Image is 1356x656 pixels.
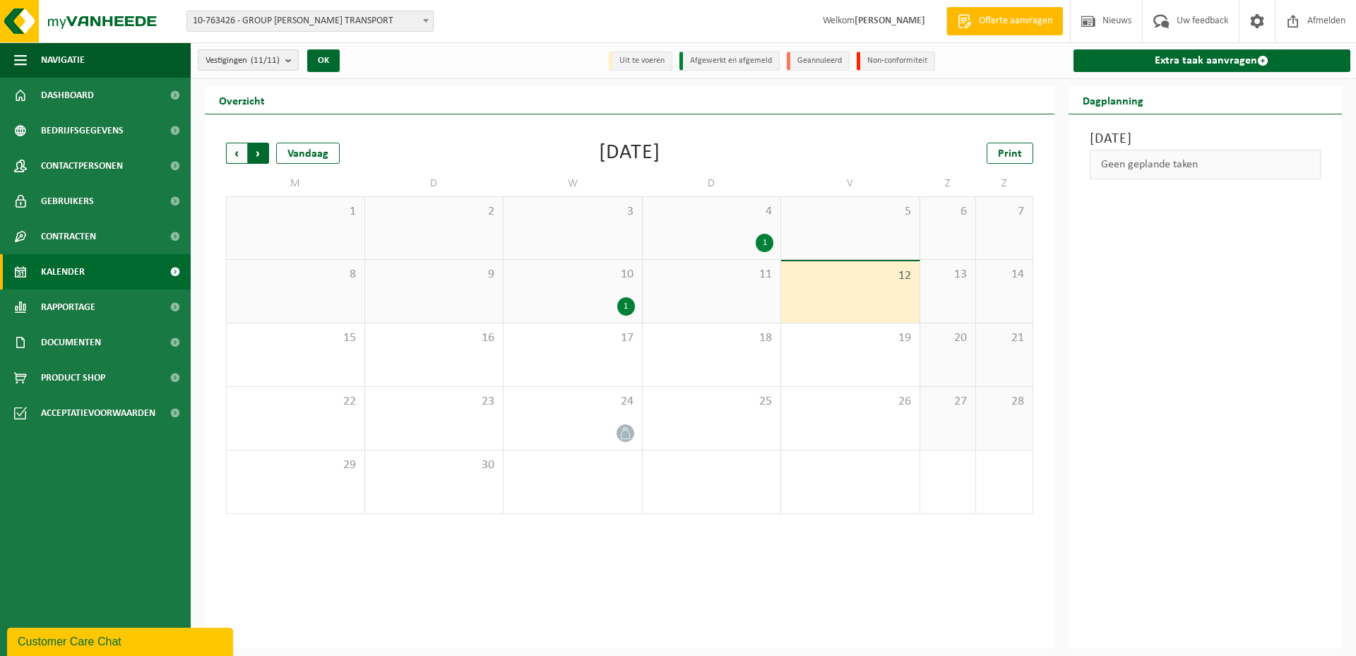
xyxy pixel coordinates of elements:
td: D [365,171,504,196]
span: 2 [372,204,496,220]
td: Z [920,171,977,196]
strong: [PERSON_NAME] [855,16,925,26]
span: 24 [511,394,635,410]
span: 12 [788,268,912,284]
span: 3 [511,204,635,220]
span: 23 [372,394,496,410]
li: Uit te voeren [609,52,672,71]
td: D [643,171,782,196]
span: 22 [234,394,357,410]
span: 20 [927,330,969,346]
td: M [226,171,365,196]
span: Dashboard [41,78,94,113]
span: 16 [372,330,496,346]
span: 26 [788,394,912,410]
span: 17 [511,330,635,346]
h2: Dagplanning [1069,86,1158,114]
span: Vorige [226,143,247,164]
span: 13 [927,267,969,282]
li: Geannuleerd [787,52,850,71]
span: Bedrijfsgegevens [41,113,124,148]
span: 18 [650,330,774,346]
span: 25 [650,394,774,410]
a: Extra taak aanvragen [1073,49,1351,72]
span: 1 [234,204,357,220]
div: [DATE] [599,143,660,164]
span: Acceptatievoorwaarden [41,395,155,431]
span: 5 [788,204,912,220]
div: 1 [756,234,773,252]
span: Contactpersonen [41,148,123,184]
span: 27 [927,394,969,410]
div: Geen geplande taken [1090,150,1321,179]
span: 8 [234,267,357,282]
span: Vestigingen [206,50,280,71]
h2: Overzicht [205,86,279,114]
span: 4 [650,204,774,220]
span: 7 [983,204,1025,220]
iframe: chat widget [7,625,236,656]
td: W [504,171,643,196]
span: Navigatie [41,42,85,78]
span: 15 [234,330,357,346]
span: Rapportage [41,290,95,325]
span: Volgende [248,143,269,164]
span: 29 [234,458,357,473]
span: Contracten [41,219,96,254]
count: (11/11) [251,56,280,65]
span: 10 [511,267,635,282]
a: Print [987,143,1033,164]
div: 1 [617,297,635,316]
span: 6 [927,204,969,220]
span: 11 [650,267,774,282]
span: 28 [983,394,1025,410]
span: 21 [983,330,1025,346]
span: 10-763426 - GROUP MATTHEEUWS ERIC TRANSPORT [186,11,434,32]
span: Kalender [41,254,85,290]
h3: [DATE] [1090,129,1321,150]
li: Afgewerkt en afgemeld [679,52,780,71]
button: OK [307,49,340,72]
a: Offerte aanvragen [946,7,1063,35]
span: 9 [372,267,496,282]
td: Z [976,171,1033,196]
span: 10-763426 - GROUP MATTHEEUWS ERIC TRANSPORT [187,11,433,31]
span: 19 [788,330,912,346]
td: V [781,171,920,196]
li: Non-conformiteit [857,52,935,71]
span: Product Shop [41,360,105,395]
button: Vestigingen(11/11) [198,49,299,71]
span: Gebruikers [41,184,94,219]
div: Vandaag [276,143,340,164]
span: 30 [372,458,496,473]
span: Offerte aanvragen [975,14,1056,28]
span: Documenten [41,325,101,360]
span: Print [998,148,1022,160]
span: 14 [983,267,1025,282]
